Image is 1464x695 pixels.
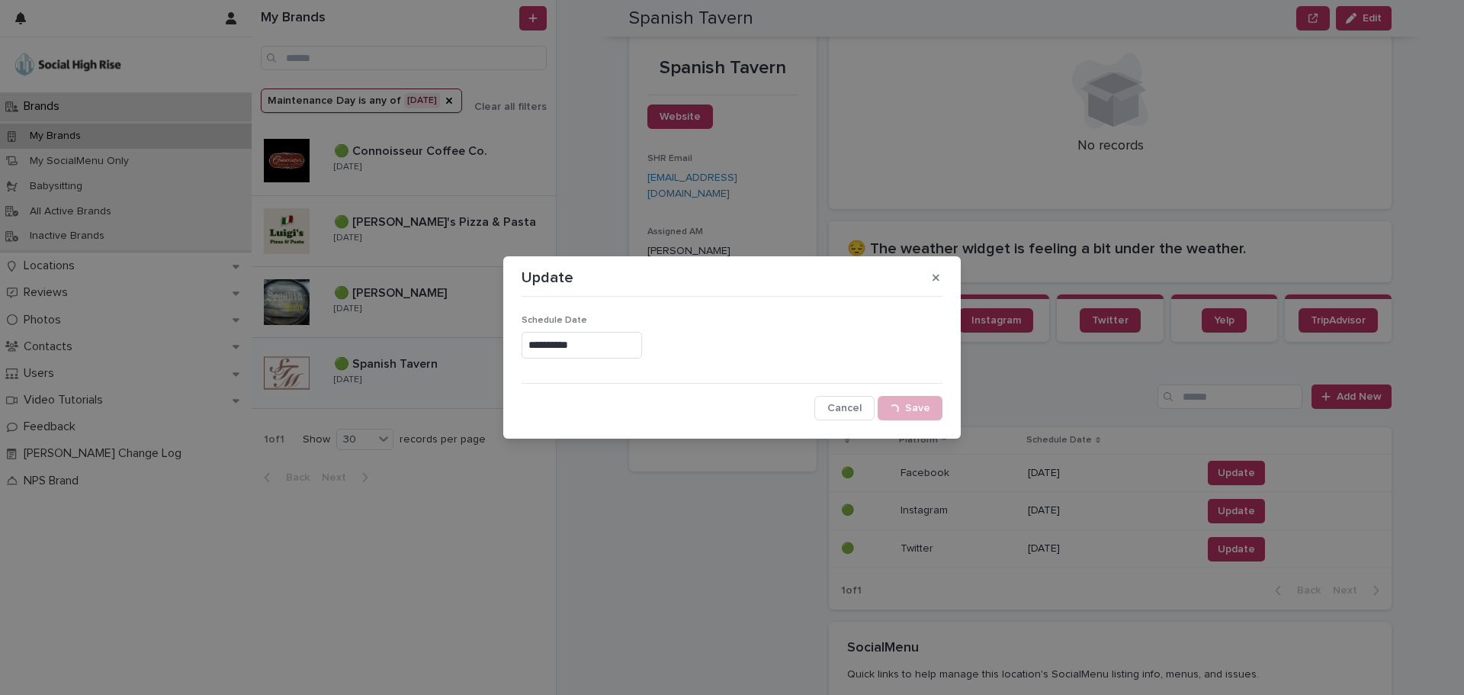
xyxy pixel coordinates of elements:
button: Save [878,396,942,420]
p: Update [522,269,573,287]
button: Cancel [814,396,875,420]
span: Schedule Date [522,316,587,325]
span: Save [905,403,930,413]
span: Cancel [827,403,862,413]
